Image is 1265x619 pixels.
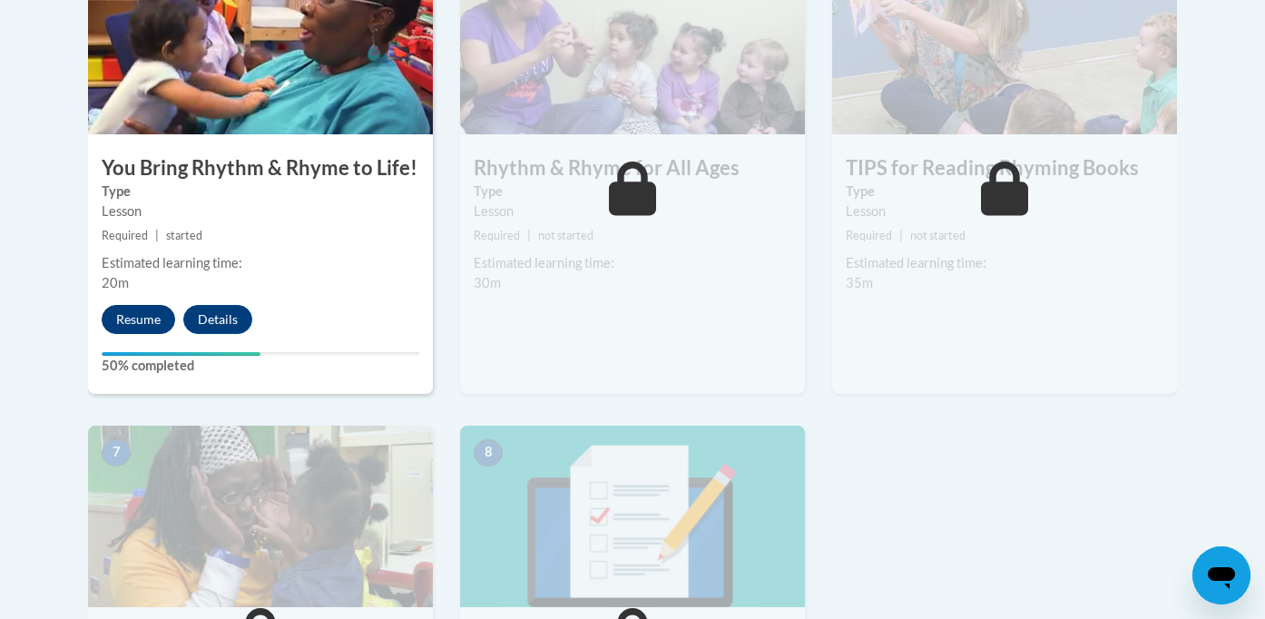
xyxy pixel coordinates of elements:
[474,253,791,273] div: Estimated learning time:
[102,275,129,290] span: 20m
[183,305,252,334] button: Details
[538,229,593,242] span: not started
[460,154,805,182] h3: Rhythm & Rhyme for All Ages
[102,356,419,376] label: 50% completed
[88,426,433,607] img: Course Image
[474,275,501,290] span: 30m
[1192,546,1250,604] iframe: Button to launch messaging window
[846,201,1163,221] div: Lesson
[88,154,433,182] h3: You Bring Rhythm & Rhyme to Life!
[155,229,159,242] span: |
[460,426,805,607] img: Course Image
[102,352,260,356] div: Your progress
[102,201,419,221] div: Lesson
[166,229,202,242] span: started
[102,229,148,242] span: Required
[846,229,892,242] span: Required
[846,253,1163,273] div: Estimated learning time:
[846,182,1163,201] label: Type
[474,201,791,221] div: Lesson
[102,182,419,201] label: Type
[846,275,873,290] span: 35m
[474,439,503,467] span: 8
[832,154,1177,182] h3: TIPS for Reading Rhyming Books
[527,229,531,242] span: |
[899,229,903,242] span: |
[474,182,791,201] label: Type
[102,253,419,273] div: Estimated learning time:
[102,305,175,334] button: Resume
[474,229,520,242] span: Required
[102,439,131,467] span: 7
[910,229,966,242] span: not started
